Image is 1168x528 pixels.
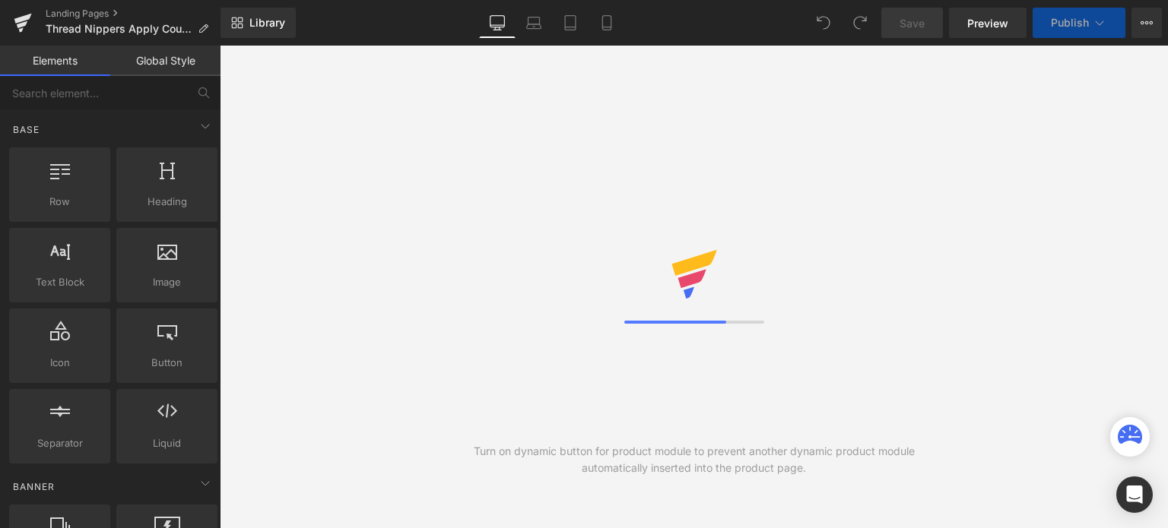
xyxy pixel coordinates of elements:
span: Heading [121,194,213,210]
button: Redo [845,8,875,38]
span: Library [249,16,285,30]
a: New Library [221,8,296,38]
a: Landing Pages [46,8,221,20]
span: Image [121,274,213,290]
span: Thread Nippers Apply Coupon [46,23,192,35]
a: Global Style [110,46,221,76]
button: Publish [1033,8,1125,38]
span: Banner [11,479,56,494]
span: Icon [14,355,106,371]
span: Row [14,194,106,210]
a: Desktop [479,8,516,38]
span: Separator [14,435,106,451]
span: Liquid [121,435,213,451]
span: Text Block [14,274,106,290]
div: Open Intercom Messenger [1116,476,1153,513]
button: More [1131,8,1162,38]
span: Base [11,122,41,137]
span: Preview [967,15,1008,31]
a: Preview [949,8,1027,38]
a: Mobile [589,8,625,38]
button: Undo [808,8,839,38]
a: Tablet [552,8,589,38]
span: Button [121,355,213,371]
span: Save [900,15,925,31]
span: Publish [1051,17,1089,29]
div: Turn on dynamic button for product module to prevent another dynamic product module automatically... [457,443,932,476]
a: Laptop [516,8,552,38]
